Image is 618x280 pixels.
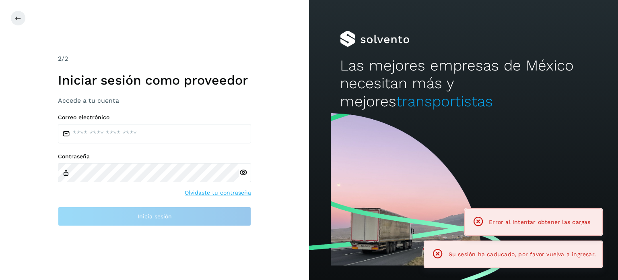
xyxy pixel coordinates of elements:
label: Contraseña [58,153,251,160]
span: transportistas [396,93,493,110]
h1: Iniciar sesión como proveedor [58,73,251,88]
div: /2 [58,54,251,64]
a: Olvidaste tu contraseña [185,189,251,197]
label: Correo electrónico [58,114,251,121]
h3: Accede a tu cuenta [58,97,251,104]
span: Error al intentar obtener las cargas [489,219,590,225]
span: Su sesión ha caducado, por favor vuelva a ingresar. [449,251,596,257]
button: Inicia sesión [58,207,251,226]
span: 2 [58,55,62,62]
span: Inicia sesión [138,214,172,219]
h2: Las mejores empresas de México necesitan más y mejores [340,57,587,110]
